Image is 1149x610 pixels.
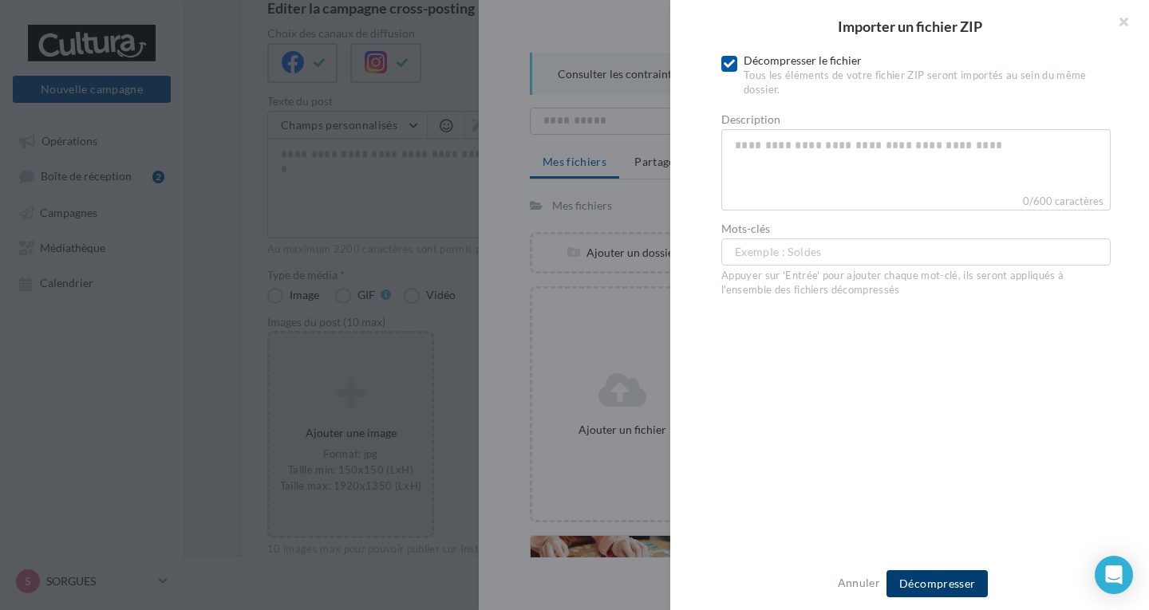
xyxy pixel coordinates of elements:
label: 0/600 caractères [721,193,1111,211]
span: Décompresser [899,577,975,590]
label: Description [721,114,1111,125]
button: Annuler [831,573,886,592]
div: Open Intercom Messenger [1095,556,1133,594]
div: Décompresser le fichier [744,53,1111,97]
div: Tous les éléments de votre fichier ZIP seront importés au sein du même dossier. [744,69,1111,97]
h2: Importer un fichier ZIP [696,19,1123,33]
label: Mots-clés [721,223,1111,234]
span: Appuyer sur 'Entrée' pour ajouter chaque mot-clé, ils seront appliqués à l'ensemble des fichiers ... [721,269,1064,296]
button: Décompresser [886,570,988,597]
span: Exemple : Soldes [735,243,822,261]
